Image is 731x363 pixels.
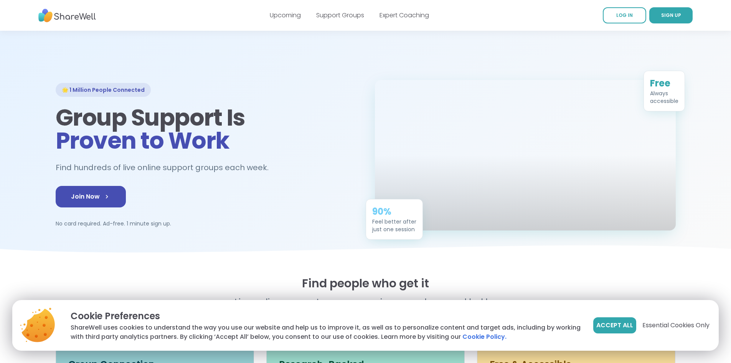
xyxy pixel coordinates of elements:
[56,220,356,227] p: No card required. Ad-free. 1 minute sign up.
[38,5,96,26] img: ShareWell Nav Logo
[603,7,646,23] a: LOG IN
[616,12,633,18] span: LOG IN
[650,75,678,87] div: Free
[71,309,581,323] p: Cookie Preferences
[56,83,151,97] div: 🌟 1 Million People Connected
[642,321,710,330] span: Essential Cookies Only
[218,297,513,321] p: Live online support groups, running every hour and led by real people.
[56,161,277,174] h2: Find hundreds of live online support groups each week.
[661,12,681,18] span: SIGN UP
[596,321,633,330] span: Accept All
[372,203,416,215] div: 90%
[372,215,416,230] div: Feel better after just one session
[56,124,229,157] span: Proven to Work
[71,192,111,201] span: Join Now
[593,317,636,333] button: Accept All
[380,11,429,20] a: Expert Coaching
[56,106,356,152] h1: Group Support Is
[462,332,507,341] a: Cookie Policy.
[71,323,581,341] p: ShareWell uses cookies to understand the way you use our website and help us to improve it, as we...
[56,277,676,290] h2: Find people who get it
[649,7,693,23] a: SIGN UP
[316,11,364,20] a: Support Groups
[650,87,678,102] div: Always accessible
[56,186,126,207] a: Join Now
[270,11,301,20] a: Upcoming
